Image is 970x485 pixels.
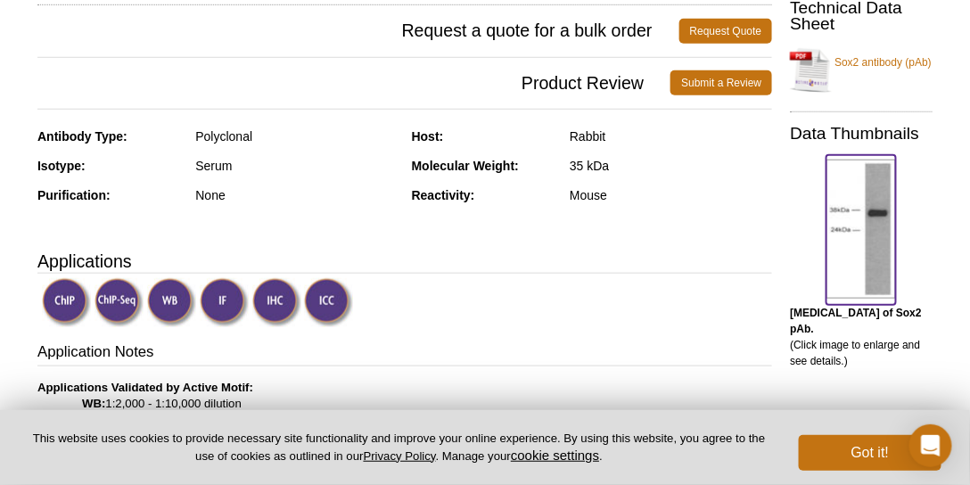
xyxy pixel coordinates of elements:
img: Immunocytochemistry Validated [304,278,353,327]
div: Open Intercom Messenger [909,424,952,467]
a: Privacy Policy [364,449,436,463]
button: Got it! [799,435,941,471]
img: ChIP-Seq Validated [95,278,144,327]
img: Immunohistochemistry Validated [252,278,301,327]
strong: Molecular Weight: [412,159,519,173]
p: This website uses cookies to provide necessary site functionality and improve your online experie... [29,431,769,464]
img: Immunofluorescence Validated [200,278,249,327]
h2: Data Thumbnails [790,126,933,142]
strong: WB: [82,397,105,410]
h3: Application Notes [37,341,772,366]
img: ChIP Validated [42,278,91,327]
div: Polyclonal [195,128,398,144]
img: Sox2 antibody (pAb) tested by Western blot. [826,160,896,299]
strong: Antibody Type: [37,129,127,144]
strong: Isotype: [37,159,86,173]
p: 1:2,000 - 1:10,000 dilution [37,380,772,412]
span: Request a quote for a bulk order [37,19,679,44]
div: Rabbit [570,128,772,144]
b: [MEDICAL_DATA] of Sox2 pAb. [790,307,922,335]
a: Sox2 antibody (pAb) [790,44,933,97]
div: 35 kDa [570,158,772,174]
img: Western Blot Validated [147,278,196,327]
div: Mouse [570,187,772,203]
p: (Click image to enlarge and see details.) [790,305,933,369]
strong: Host: [412,129,444,144]
a: Request Quote [679,19,773,44]
b: Applications Validated by Active Motif: [37,381,253,394]
span: Product Review [37,70,670,95]
strong: Reactivity: [412,188,475,202]
div: None [195,187,398,203]
h3: Applications [37,248,772,275]
button: cookie settings [511,448,599,463]
a: Submit a Review [670,70,772,95]
strong: Purification: [37,188,111,202]
div: Serum [195,158,398,174]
